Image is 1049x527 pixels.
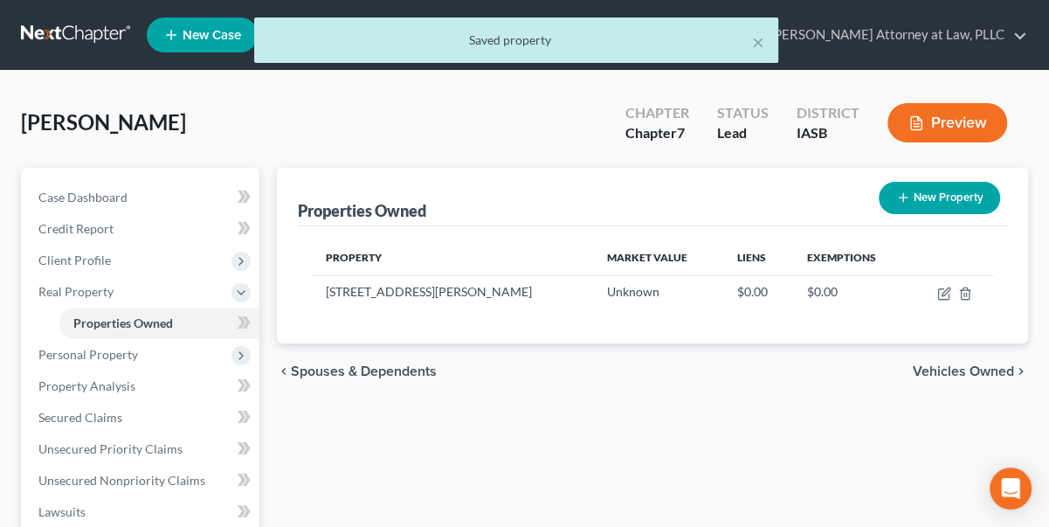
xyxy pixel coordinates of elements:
[312,240,592,275] th: Property
[38,221,114,236] span: Credit Report
[797,103,859,123] div: District
[722,240,792,275] th: Liens
[38,253,111,267] span: Client Profile
[21,109,186,135] span: [PERSON_NAME]
[797,123,859,143] div: IASB
[38,347,138,362] span: Personal Property
[38,504,86,519] span: Lawsuits
[298,200,426,221] div: Properties Owned
[752,31,764,52] button: ×
[38,378,135,393] span: Property Analysis
[24,465,259,496] a: Unsecured Nonpriority Claims
[677,124,685,141] span: 7
[717,103,769,123] div: Status
[24,371,259,402] a: Property Analysis
[291,364,437,378] span: Spouses & Dependents
[913,364,1014,378] span: Vehicles Owned
[913,364,1028,378] button: Vehicles Owned chevron_right
[717,123,769,143] div: Lead
[24,213,259,245] a: Credit Report
[793,240,909,275] th: Exemptions
[1014,364,1028,378] i: chevron_right
[38,410,122,425] span: Secured Claims
[887,103,1007,142] button: Preview
[38,441,183,456] span: Unsecured Priority Claims
[312,275,592,309] td: [STREET_ADDRESS][PERSON_NAME]
[722,275,792,309] td: $0.00
[277,364,437,378] button: chevron_left Spouses & Dependents
[593,240,723,275] th: Market Value
[38,284,114,299] span: Real Property
[24,433,259,465] a: Unsecured Priority Claims
[59,308,259,339] a: Properties Owned
[24,182,259,213] a: Case Dashboard
[793,275,909,309] td: $0.00
[73,316,173,330] span: Properties Owned
[277,364,291,378] i: chevron_left
[625,103,689,123] div: Chapter
[593,275,723,309] td: Unknown
[268,31,764,49] div: Saved property
[38,190,128,205] span: Case Dashboard
[38,473,205,488] span: Unsecured Nonpriority Claims
[24,402,259,433] a: Secured Claims
[625,123,689,143] div: Chapter
[990,468,1032,510] div: Open Intercom Messenger
[879,182,1000,214] button: New Property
